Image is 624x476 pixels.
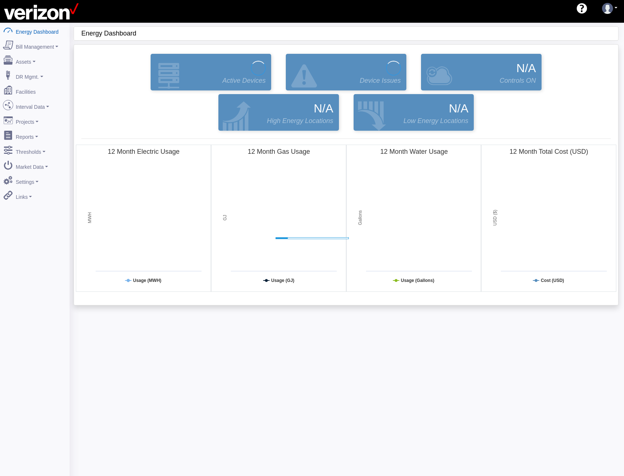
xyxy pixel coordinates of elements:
[358,210,363,225] tspan: Gallons
[403,116,468,126] span: Low Energy Locations
[149,54,273,90] a: Active Devices
[314,100,333,117] span: N/A
[492,210,498,226] tspan: USD ($)
[222,215,228,220] tspan: GJ
[81,27,618,40] div: Energy Dashboard
[401,278,434,283] tspan: Usage (Gallons)
[360,76,401,86] span: Device Issues
[87,212,92,223] tspan: MWH
[541,278,564,283] tspan: Cost (USD)
[271,278,294,283] tspan: Usage (GJ)
[516,59,536,77] span: N/A
[222,76,266,86] span: Active Devices
[602,3,613,14] img: user-3.svg
[133,278,161,283] tspan: Usage (MWH)
[278,52,414,92] div: Devices that are active and configured but are in an error state.
[500,76,536,86] span: Controls ON
[248,148,310,155] tspan: 12 Month Gas Usage
[108,148,180,155] tspan: 12 Month Electric Usage
[143,52,278,92] div: Devices that are actively reporting data.
[510,148,588,155] tspan: 12 Month Total Cost (USD)
[449,100,468,117] span: N/A
[267,116,333,126] span: High Energy Locations
[380,148,447,155] tspan: 12 Month Water Usage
